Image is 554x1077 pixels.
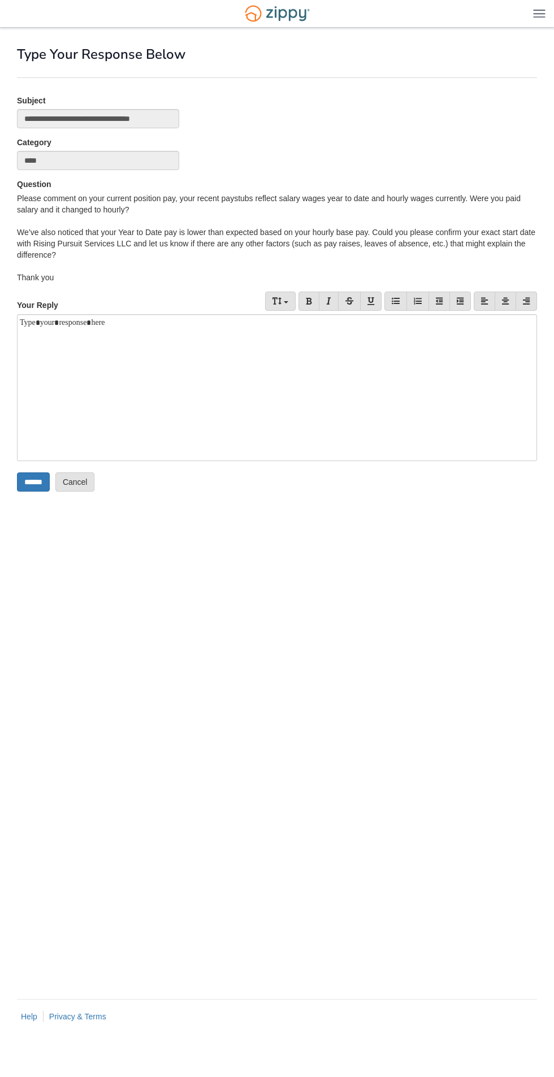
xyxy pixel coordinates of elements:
a: Reduce indent (Shift+Tab) [429,292,450,311]
a: Cancel [55,472,95,492]
h1: Type Your Response Below [17,47,537,62]
div: Please comment on your current position pay, your recent paystubs reflect salary wages year to da... [17,193,537,215]
a: Center (Ctrl/Cmd+E) [495,292,516,311]
label: Category [17,137,51,148]
a: Underline [360,292,382,311]
a: Strikethrough [338,292,361,311]
label: Subject [17,95,46,106]
a: Align Left (Ctrl/Cmd+L) [474,292,495,311]
a: Privacy & Terms [49,1012,106,1021]
a: Indent (Tab) [449,292,471,311]
label: Question [17,179,51,190]
div: Thank you [17,272,537,283]
a: Number list [406,292,429,311]
a: Align Right (Ctrl/Cmd+R) [516,292,537,311]
a: Help [21,1012,37,1021]
div: We’ve also noticed that your Year to Date pay is lower than expected based on your hourly base pa... [17,227,537,260]
a: Bold (Ctrl/Cmd+B) [298,292,319,311]
img: Mobile Dropdown Menu [533,9,546,18]
label: Your Reply [17,292,58,311]
a: Italic (Ctrl/Cmd+I) [319,292,339,311]
a: Bullet list [384,292,407,311]
a: Font Size [265,292,296,311]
